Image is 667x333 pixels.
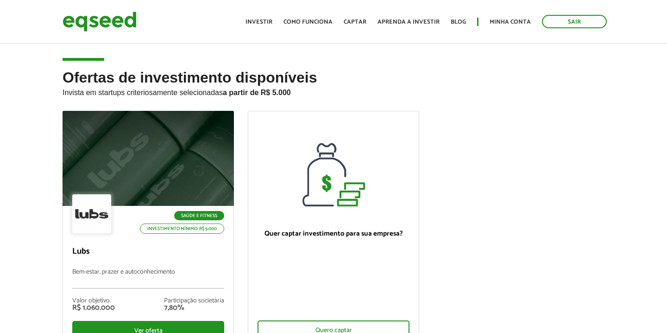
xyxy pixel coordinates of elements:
[164,298,224,304] div: Participação societária
[63,86,604,97] p: Invista em startups criteriosamente selecionadas
[140,224,224,234] p: Investimento mínimo: R$ 5.000
[72,247,224,257] p: Lubs
[283,19,333,25] a: Como funciona
[63,70,604,111] h2: Ofertas de investimento disponíveis
[72,298,115,304] div: Valor objetivo
[258,230,409,238] p: Quer captar investimento para sua empresa?
[451,19,466,25] a: Blog
[245,19,272,25] a: Investir
[542,15,607,28] a: Sair
[223,89,291,96] strong: a partir de R$ 5.000
[72,269,224,288] p: Bem-estar, prazer e autoconhecimento
[72,304,115,312] div: R$ 1.060.000
[63,9,137,34] img: EqSeed
[490,19,531,25] a: Minha conta
[174,211,224,220] p: Saúde e Fitness
[164,304,224,312] div: 7,80%
[378,19,440,25] a: Aprenda a investir
[344,19,366,25] a: Captar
